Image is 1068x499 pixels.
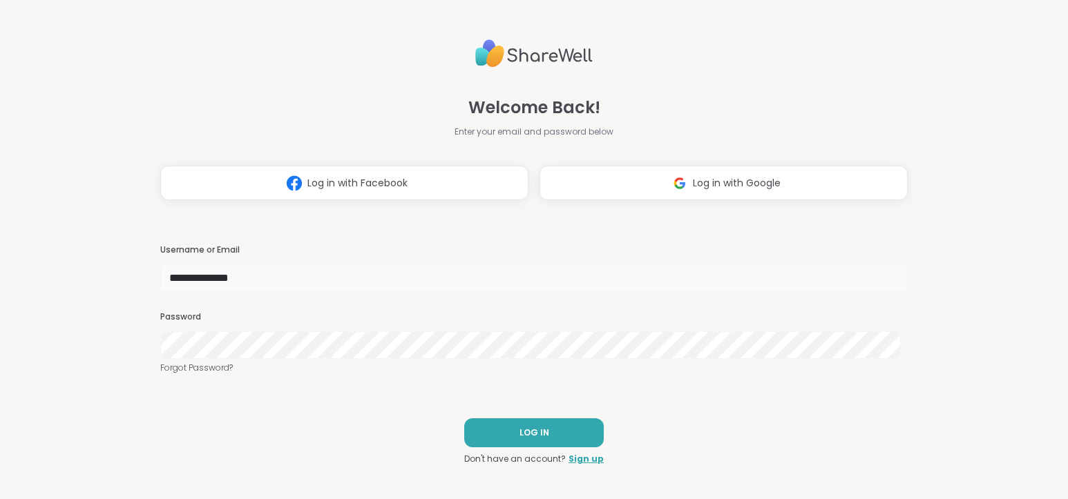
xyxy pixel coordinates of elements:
img: ShareWell Logomark [667,170,693,196]
span: Log in with Facebook [307,176,408,190]
span: Welcome Back! [468,95,600,120]
span: Log in with Google [693,176,781,190]
a: Forgot Password? [160,362,908,374]
img: ShareWell Logomark [281,170,307,196]
img: ShareWell Logo [475,34,593,73]
span: Don't have an account? [464,453,566,465]
a: Sign up [569,453,604,465]
h3: Username or Email [160,244,908,256]
span: Enter your email and password below [455,126,613,138]
button: LOG IN [464,418,604,447]
button: Log in with Google [540,166,908,200]
h3: Password [160,311,908,323]
button: Log in with Facebook [160,166,528,200]
span: LOG IN [519,427,549,439]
